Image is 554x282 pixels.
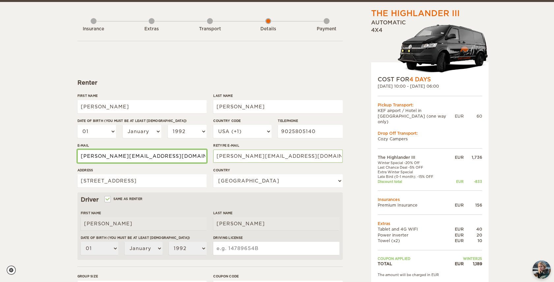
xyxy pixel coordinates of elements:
div: EUR [448,179,463,184]
label: E-mail [77,143,207,148]
img: stor-langur-4.png [397,21,489,75]
div: The Highlander III [371,8,460,19]
label: Date of birth (You must be at least [DEMOGRAPHIC_DATA]) [81,235,207,240]
span: 4 Days [409,76,431,83]
input: e.g. Smith [213,217,339,230]
label: Last Name [213,93,342,98]
td: Insurances [378,197,482,202]
div: Driver [81,196,339,204]
div: EUR [448,155,463,160]
td: Extras [378,221,482,226]
div: 40 [464,226,482,232]
label: Coupon code [213,274,342,279]
label: Country Code [213,118,271,123]
div: Automatic 4x4 [371,19,489,75]
td: Coupon applied [378,256,448,261]
label: First Name [81,211,207,215]
input: e.g. Street, City, Zip Code [77,174,207,187]
td: The Highlander III [378,155,448,160]
label: Date of birth (You must be at least [DEMOGRAPHIC_DATA]) [77,118,207,123]
label: Same as renter [105,196,143,202]
td: Premium Insurance [378,202,448,208]
div: EUR [455,113,464,119]
label: Group size [77,274,207,279]
div: Details [250,26,286,32]
div: [DATE] 10:00 - [DATE] 06:00 [378,83,482,89]
label: Country [213,168,342,173]
input: e.g. Smith [213,100,342,113]
input: e.g. William [81,217,207,230]
div: The amount will be charged in EUR [378,272,482,277]
div: Payment [308,26,345,32]
div: -833 [464,179,482,184]
input: e.g. example@example.com [213,150,342,163]
input: Same as renter [105,198,109,202]
td: Winter Special -20% Off [378,160,448,165]
label: First Name [77,93,207,98]
div: Transport [192,26,228,32]
td: Cozy Campers [378,136,482,142]
label: Address [77,168,207,173]
td: KEF airport / Hotel in [GEOGRAPHIC_DATA] (one way only) [378,108,455,125]
div: Extras [133,26,170,32]
td: Tablet and 4G WIFI [378,226,448,232]
div: 156 [464,202,482,208]
td: Extra Winter Special [378,170,448,174]
div: 10 [464,238,482,243]
div: Insurance [75,26,112,32]
td: Discount total [378,179,448,184]
td: Towel (x2) [378,238,448,243]
td: WINTER25 [448,256,482,261]
label: Driving License [213,235,339,240]
div: Renter [77,79,343,87]
div: EUR [448,202,463,208]
div: Drop Off Transport: [378,130,482,136]
div: 1,736 [464,155,482,160]
div: 20 [464,232,482,238]
input: e.g. 1 234 567 890 [278,125,342,138]
td: Late Bird (0-1 month): -15% OFF [378,174,448,179]
td: TOTAL [378,261,448,267]
div: EUR [448,232,463,238]
div: 60 [464,113,482,119]
label: Last Name [213,211,339,215]
input: e.g. 14789654B [213,242,339,255]
div: EUR [448,238,463,243]
a: Cookie settings [7,266,20,275]
div: Pickup Transport: [378,102,482,108]
div: EUR [448,226,463,232]
input: e.g. William [77,100,207,113]
div: COST FOR [378,75,482,83]
button: chat-button [533,261,551,279]
label: Telephone [278,118,342,123]
img: Freyja at Cozy Campers [533,261,551,279]
label: Retype E-mail [213,143,342,148]
div: 1,189 [464,261,482,267]
td: Last Chance Deal -5% OFF [378,165,448,170]
div: EUR [448,261,463,267]
input: e.g. example@example.com [77,150,207,163]
td: Power inverter [378,232,448,238]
